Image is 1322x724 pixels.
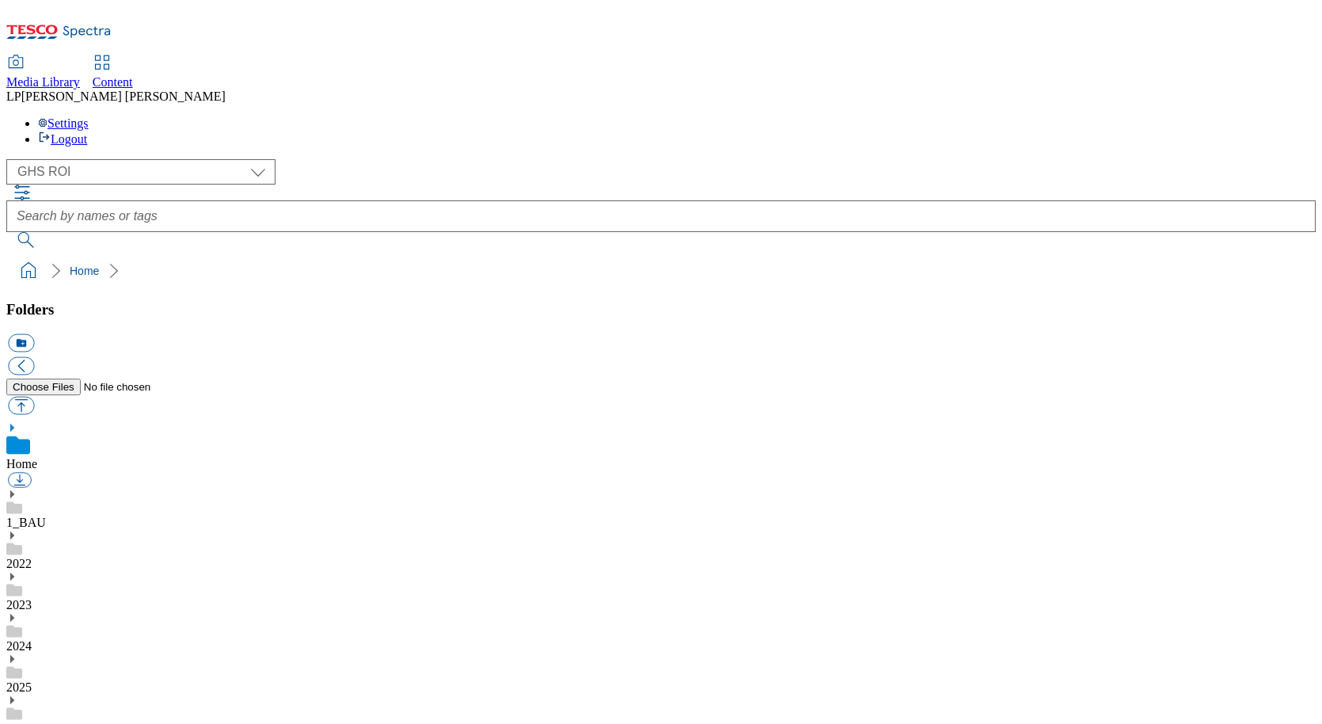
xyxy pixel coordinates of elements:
[6,680,32,694] a: 2025
[38,132,87,146] a: Logout
[6,557,32,570] a: 2022
[6,256,1316,286] nav: breadcrumb
[6,75,80,89] span: Media Library
[16,258,41,284] a: home
[6,598,32,612] a: 2023
[93,75,133,89] span: Content
[21,90,226,103] span: [PERSON_NAME] [PERSON_NAME]
[70,265,99,277] a: Home
[6,457,37,471] a: Home
[6,200,1316,232] input: Search by names or tags
[93,56,133,90] a: Content
[6,301,1316,318] h3: Folders
[6,639,32,653] a: 2024
[6,56,80,90] a: Media Library
[6,90,21,103] span: LP
[6,516,46,529] a: 1_BAU
[38,116,89,130] a: Settings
